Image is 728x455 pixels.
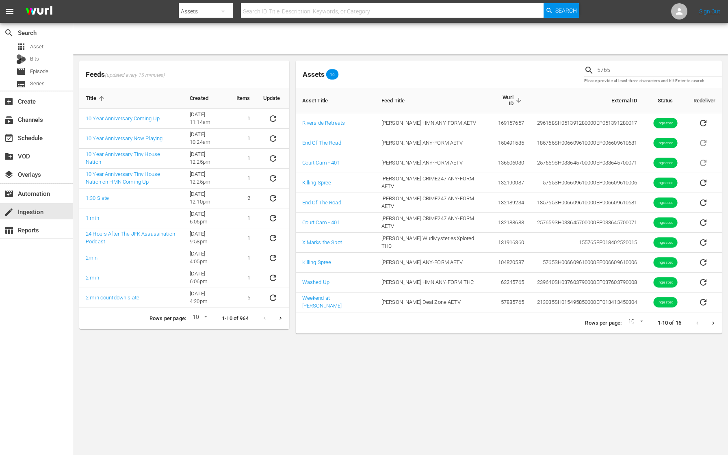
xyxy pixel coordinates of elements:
span: Create [4,97,14,106]
span: Created [190,95,219,102]
td: [PERSON_NAME] CRIME247 ANY-FORM AETV [375,193,490,213]
span: Title [86,95,107,102]
td: 104820587 [490,253,531,273]
a: Riverside Retreats [302,120,345,126]
p: 1-10 of 964 [222,315,249,323]
a: 10 Year Anniversary Coming Up [86,115,160,121]
td: 5765 SH006609610000 EP006609610006 [531,173,644,193]
span: Ingested [653,140,677,146]
table: sticky table [296,88,722,312]
div: 10 [625,317,644,329]
span: Search [4,28,14,38]
td: 2 [230,188,257,208]
td: 63245765 [490,273,531,292]
td: 296168 SH051391280000 EP051391280017 [531,113,644,133]
span: Ingested [653,299,677,305]
table: sticky table [79,88,289,308]
td: 150491535 [490,133,531,153]
td: 169157657 [490,113,531,133]
span: Ingested [653,180,677,186]
a: 10 Year Anniversary Tiny House Nation on HMN Coming Up [86,171,160,185]
p: Rows per page: [149,315,186,323]
a: Killing Spree [302,180,331,186]
span: Asset [30,43,43,51]
td: 131916360 [490,233,531,253]
th: Redeliver [687,88,722,113]
td: 132189234 [490,193,531,213]
span: Schedule [4,133,14,143]
span: Ingestion [4,207,14,217]
span: 16 [326,72,338,77]
span: Ingested [653,160,677,166]
span: Wurl ID [496,94,524,106]
td: 155765 EP018402520015 [531,233,644,253]
a: 2 min [86,275,99,281]
td: [DATE] 4:20pm [183,288,230,308]
div: 10 [189,312,209,325]
td: [PERSON_NAME] CRIME247 ANY-FORM AETV [375,213,490,233]
a: End Of The Road [302,199,341,206]
span: Ingested [653,279,677,286]
p: 1-10 of 16 [658,319,681,327]
a: 24 Hours After The JFK Assassination Podcast [86,231,175,245]
button: Next page [273,310,288,326]
td: [PERSON_NAME] HMN ANY-FORM THC [375,273,490,292]
td: 1 [230,169,257,188]
a: Washed Up [302,279,329,285]
td: 5765 SH006609610000 EP006609610006 [531,253,644,273]
a: Sign Out [699,8,720,15]
a: 2min [86,255,98,261]
span: (updated every 15 minutes) [105,72,165,79]
td: [PERSON_NAME] ANY-FORM AETV [375,253,490,273]
span: Series [16,79,26,89]
td: [DATE] 11:14am [183,109,230,129]
button: Search [544,3,579,18]
td: 1 [230,228,257,248]
img: ans4CAIJ8jUAAAAAAAAAAAAAAAAAAAAAAAAgQb4GAAAAAAAAAAAAAAAAAAAAAAAAJMjXAAAAAAAAAAAAAAAAAAAAAAAAgAT5G... [19,2,58,21]
a: 10 Year Anniversary Tiny House Nation [86,151,160,165]
span: menu [5,6,15,16]
span: Overlays [4,170,14,180]
td: [DATE] 12:25pm [183,149,230,169]
span: Series [30,80,45,88]
td: 257659 SH033645700000 EP033645700071 [531,213,644,233]
span: Ingested [653,200,677,206]
span: Asset is in future lineups. Remove all episodes that contain this asset before redelivering [693,139,713,145]
td: 1 [230,208,257,228]
span: Episode [16,67,26,76]
a: 1:30 Slate [86,195,109,201]
td: 5 [230,288,257,308]
td: 1 [230,129,257,149]
td: 132188688 [490,213,531,233]
td: 57885765 [490,292,531,312]
td: [PERSON_NAME] ANY-FORM AETV [375,153,490,173]
span: Asset [16,42,26,52]
span: Ingested [653,260,677,266]
td: [PERSON_NAME] CRIME247 ANY-FORM AETV [375,173,490,193]
a: Killing Spree [302,259,331,265]
td: [PERSON_NAME] Deal Zone AETV [375,292,490,312]
div: Bits [16,54,26,64]
td: 185765 SH006609610000 EP006609610681 [531,193,644,213]
td: 185765 SH006609610000 EP006609610681 [531,133,644,153]
td: [PERSON_NAME] HMN ANY-FORM AETV [375,113,490,133]
span: Channels [4,115,14,125]
td: 239640 SH037603790000 EP037603790008 [531,273,644,292]
th: Status [644,88,687,113]
button: Next page [705,315,721,331]
td: 1 [230,109,257,129]
p: Please provide at least three characters and hit Enter to search [584,78,722,84]
td: 1 [230,268,257,288]
span: Ingested [653,220,677,226]
th: Items [230,88,257,109]
td: 136506030 [490,153,531,173]
td: 132190087 [490,173,531,193]
span: Search [555,3,577,18]
td: [DATE] 12:25pm [183,169,230,188]
td: [DATE] 4:05pm [183,248,230,268]
td: [DATE] 12:10pm [183,188,230,208]
a: Court Cam - 401 [302,160,340,166]
a: X Marks the Spot [302,239,342,245]
a: End Of The Road [302,140,341,146]
span: Ingested [653,120,677,126]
